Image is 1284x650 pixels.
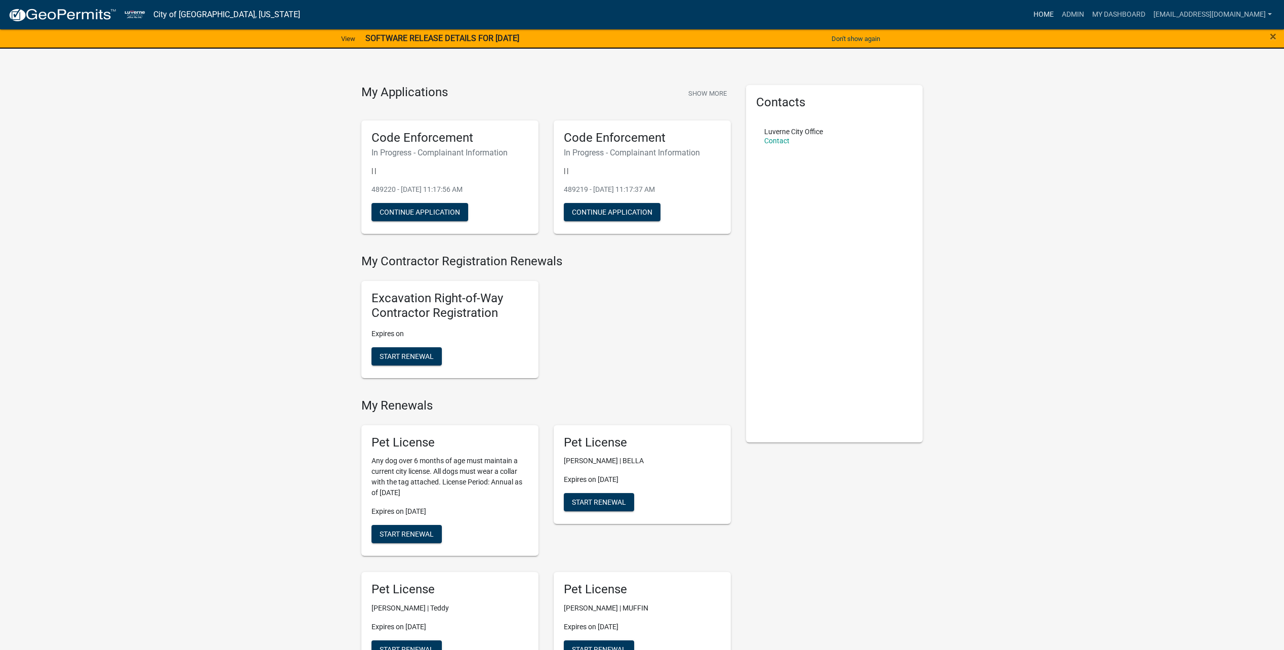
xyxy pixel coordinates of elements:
[764,128,823,135] p: Luverne City Office
[361,254,731,386] wm-registration-list-section: My Contractor Registration Renewals
[1149,5,1276,24] a: [EMAIL_ADDRESS][DOMAIN_NAME]
[564,148,721,157] h6: In Progress - Complainant Information
[361,85,448,100] h4: My Applications
[371,582,528,597] h5: Pet License
[564,603,721,614] p: [PERSON_NAME] | MUFFIN
[371,329,528,339] p: Expires on
[371,622,528,632] p: Expires on [DATE]
[564,582,721,597] h5: Pet License
[1029,5,1058,24] a: Home
[564,131,721,145] h5: Code Enforcement
[371,456,528,498] p: Any dog over 6 months of age must maintain a current city license. All dogs must wear a collar wi...
[1270,30,1276,43] button: Close
[827,30,884,47] button: Don't show again
[380,530,434,538] span: Start Renewal
[564,435,721,450] h5: Pet License
[371,166,528,176] p: | |
[371,148,528,157] h6: In Progress - Complainant Information
[564,622,721,632] p: Expires on [DATE]
[564,203,660,221] button: Continue Application
[564,474,721,485] p: Expires on [DATE]
[684,85,731,102] button: Show More
[371,347,442,365] button: Start Renewal
[764,137,790,145] a: Contact
[564,166,721,176] p: | |
[756,95,913,110] h5: Contacts
[361,398,731,413] h4: My Renewals
[1088,5,1149,24] a: My Dashboard
[125,8,145,21] img: City of Luverne, Minnesota
[1058,5,1088,24] a: Admin
[380,352,434,360] span: Start Renewal
[572,498,626,506] span: Start Renewal
[564,184,721,195] p: 489219 - [DATE] 11:17:37 AM
[371,435,528,450] h5: Pet License
[371,525,442,543] button: Start Renewal
[365,33,519,43] strong: SOFTWARE RELEASE DETAILS FOR [DATE]
[371,184,528,195] p: 489220 - [DATE] 11:17:56 AM
[371,203,468,221] button: Continue Application
[371,603,528,614] p: [PERSON_NAME] | Teddy
[564,456,721,466] p: [PERSON_NAME] | BELLA
[564,493,634,511] button: Start Renewal
[371,131,528,145] h5: Code Enforcement
[371,506,528,517] p: Expires on [DATE]
[371,291,528,320] h5: Excavation Right-of-Way Contractor Registration
[361,254,731,269] h4: My Contractor Registration Renewals
[337,30,359,47] a: View
[153,6,300,23] a: City of [GEOGRAPHIC_DATA], [US_STATE]
[1270,29,1276,44] span: ×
